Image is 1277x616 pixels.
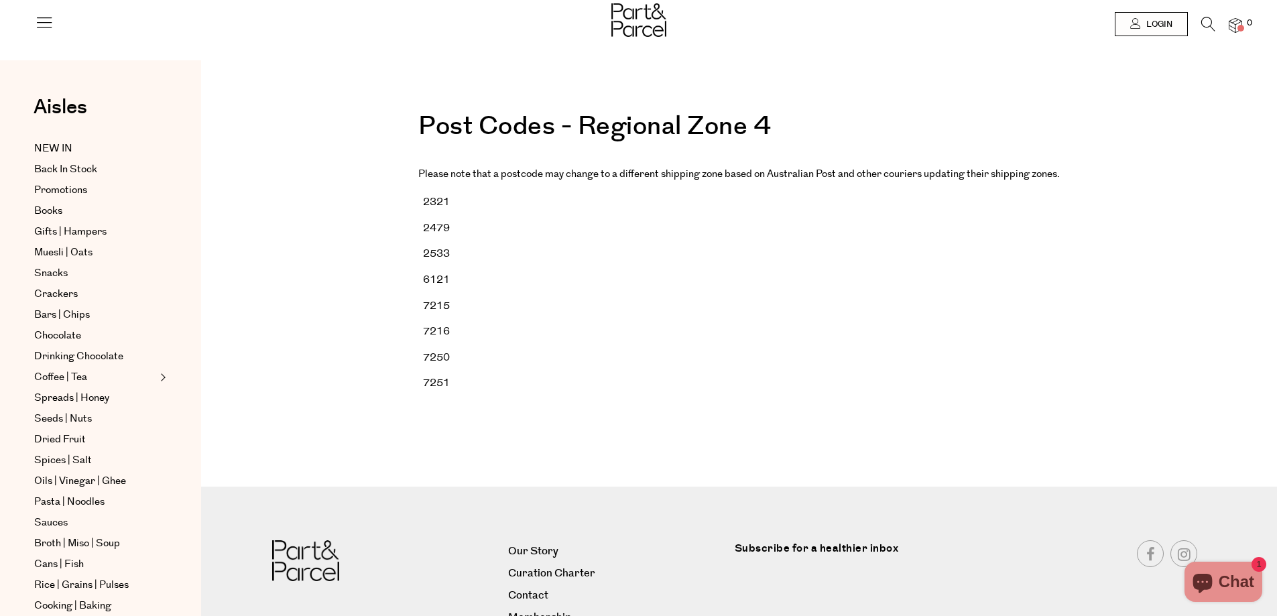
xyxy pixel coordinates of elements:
span: Drinking Chocolate [34,349,123,365]
span: Oils | Vinegar | Ghee [34,473,126,489]
td: 2479 [418,215,477,241]
p: Please note that a postcode may change to a different shipping zone based on Australian Post and ... [418,166,1060,183]
span: Cans | Fish [34,556,84,572]
span: Rice | Grains | Pulses [34,577,129,593]
span: Coffee | Tea [34,369,87,385]
span: Aisles [34,93,87,122]
span: 0 [1243,17,1256,29]
span: Bars | Chips [34,307,90,323]
span: Seeds | Nuts [34,411,92,427]
a: Chocolate [34,328,156,344]
span: Chocolate [34,328,81,344]
a: Rice | Grains | Pulses [34,577,156,593]
span: Sauces [34,515,68,531]
img: Part&Parcel [272,540,339,581]
label: Subscribe for a healthier inbox [735,540,971,566]
a: Gifts | Hampers [34,224,156,240]
span: Promotions [34,182,87,198]
a: 0 [1229,18,1242,32]
a: Books [34,203,156,219]
span: Pasta | Noodles [34,494,105,510]
a: Oils | Vinegar | Ghee [34,473,156,489]
span: Back In Stock [34,162,97,178]
span: Spreads | Honey [34,390,109,406]
a: Contact [508,587,725,605]
a: Spices | Salt [34,452,156,469]
img: Part&Parcel [611,3,666,37]
h1: Post Codes - Regional Zone 4 [418,114,1060,153]
a: Pasta | Noodles [34,494,156,510]
span: Dried Fruit [34,432,86,448]
a: Spreads | Honey [34,390,156,406]
button: Expand/Collapse Coffee | Tea [157,369,166,385]
td: 6121 [418,267,477,293]
span: Muesli | Oats [34,245,93,261]
a: Broth | Miso | Soup [34,536,156,552]
span: Snacks [34,265,68,282]
span: Books [34,203,62,219]
a: Login [1115,12,1188,36]
span: Spices | Salt [34,452,92,469]
td: 7216 [418,319,477,345]
a: Promotions [34,182,156,198]
td: 7250 [418,345,477,371]
a: Back In Stock [34,162,156,178]
a: Curation Charter [508,564,725,582]
span: Gifts | Hampers [34,224,107,240]
a: Coffee | Tea [34,369,156,385]
a: Aisles [34,97,87,131]
a: Dried Fruit [34,432,156,448]
a: Snacks [34,265,156,282]
a: NEW IN [34,141,156,157]
span: Cooking | Baking [34,598,111,614]
a: Cooking | Baking [34,598,156,614]
td: 2533 [418,241,477,267]
span: Crackers [34,286,78,302]
span: NEW IN [34,141,72,157]
a: Our Story [508,542,725,560]
a: Cans | Fish [34,556,156,572]
a: Bars | Chips [34,307,156,323]
inbox-online-store-chat: Shopify online store chat [1180,562,1266,605]
span: Broth | Miso | Soup [34,536,120,552]
span: Login [1143,19,1172,30]
a: Sauces [34,515,156,531]
td: 7251 [418,371,477,397]
a: Seeds | Nuts [34,411,156,427]
a: Crackers [34,286,156,302]
a: Muesli | Oats [34,245,156,261]
td: 7215 [418,293,477,319]
td: 2321 [418,190,477,216]
a: Drinking Chocolate [34,349,156,365]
